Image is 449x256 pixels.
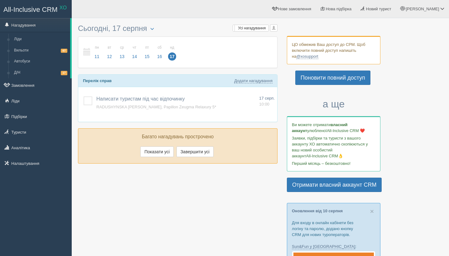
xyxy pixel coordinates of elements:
[326,7,352,11] span: Нова підбірка
[156,45,164,50] small: сб
[287,178,382,192] a: Отримати власний аккаунт CRM
[292,160,375,166] p: Перший місяць – безкоштовно!
[83,78,112,83] b: Перелік справ
[292,244,355,249] a: Sun&Fun у [GEOGRAPHIC_DATA]
[370,208,374,215] span: ×
[296,54,318,59] a: @xosupport
[141,42,153,63] a: пт 15
[11,34,70,45] a: Ліди
[366,7,391,11] span: Новий турист
[93,52,101,61] span: 11
[287,36,380,64] div: ЦО обмежив Ваш доступ до СРМ. Щоб включити повний доступ напишіть на
[96,105,216,109] a: RADUSHYNSKA [PERSON_NAME], Papillon Zeugma Relaxury 5*
[3,6,58,13] span: All-Inclusive CRM
[259,102,269,106] span: 10:00
[105,52,113,61] span: 12
[0,0,71,17] a: All-Inclusive CRM XO
[292,135,375,159] p: Заявки, підбірки та туристи з вашого аккаунту ХО автоматично скопіюються у ваш новий особистий ак...
[140,146,174,157] button: Показати усі
[306,154,343,158] span: All-Inclusive CRM👌
[129,42,141,63] a: чт 14
[118,52,126,61] span: 13
[292,220,375,238] p: Для входу в онлайн кабінети без логіну та паролю, додано кнопку CRM для нових туроператорів.
[143,45,151,50] small: пт
[287,99,380,110] h3: а ще
[166,42,176,63] a: нд 17
[61,71,67,75] span: 17
[11,45,70,56] a: Вильоти67
[156,52,164,61] span: 16
[292,122,348,133] b: власний аккаунт
[131,52,139,61] span: 14
[118,45,126,50] small: ср
[154,42,166,63] a: сб 16
[234,78,273,83] a: Додати нагадування
[61,49,67,53] span: 67
[406,7,439,11] span: [PERSON_NAME]
[259,96,275,107] a: 17 серп. 10:00
[83,133,273,140] p: Багато нагадувань прострочено
[168,45,176,50] small: нд
[370,208,374,214] button: Close
[11,67,70,78] a: Д/Н17
[238,26,266,30] span: Усі нагадування
[131,45,139,50] small: чт
[259,96,275,101] span: 17 серп.
[292,122,375,134] p: Ви можете отримати улюбленої
[168,52,176,61] span: 17
[116,42,128,63] a: ср 13
[11,56,70,67] a: Автобуси
[93,45,101,50] small: пн
[295,71,370,85] a: Поновити повний доступ
[105,45,113,50] small: вт
[327,128,365,133] span: All-Inclusive CRM ❤️
[143,52,151,61] span: 15
[176,146,214,157] button: Завершити усі
[78,24,278,33] h3: Сьогодні, 17 серпня
[278,7,311,11] span: Нове замовлення
[60,5,67,10] sup: XO
[292,244,375,249] p: :
[104,42,115,63] a: вт 12
[96,96,185,101] a: Написати туристам під час відпочинку
[91,42,103,63] a: пн 11
[292,209,343,213] a: Оновлення від 10 серпня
